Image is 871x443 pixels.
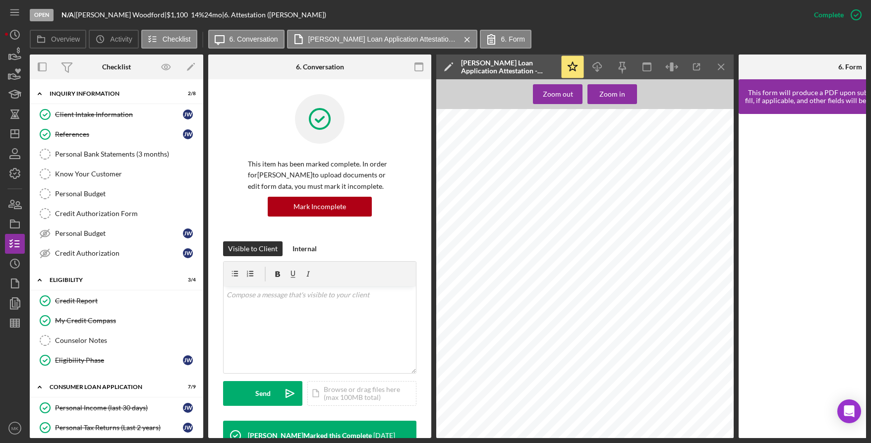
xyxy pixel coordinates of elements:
span: [PERSON_NAME] Loan Application Attestation [458,130,610,136]
div: 24 mo [204,11,222,19]
span: I, [PERSON_NAME], confirm that all information and documentation submitted with this loan applica... [458,150,721,155]
div: 3 / 4 [178,277,196,283]
div: Open Intercom Messenger [837,399,861,423]
div: Mark Incomplete [293,197,346,217]
div: | 6. Attestation ([PERSON_NAME]) [222,11,326,19]
label: 6. Form [501,35,525,43]
div: Visible to Client [228,241,278,256]
div: Complete [814,5,844,25]
div: Internal [292,241,317,256]
div: 2 / 8 [178,91,196,97]
a: Counselor Notes [35,331,198,350]
button: Activity [89,30,138,49]
div: Open [30,9,54,21]
button: Complete [804,5,866,25]
div: J W [183,110,193,119]
label: Activity [110,35,132,43]
div: [PERSON_NAME] Woodford | [76,11,167,19]
div: Eligibility [50,277,171,283]
label: [PERSON_NAME] Loan Application Attestation - Consumer -- [DATE] 03_06pm.pdf [308,35,457,43]
a: Eligibility PhaseJW [35,350,198,370]
a: Personal Bank Statements (3 months) [35,144,198,164]
div: Eligibility Phase [55,356,183,364]
a: Credit Authorization Form [35,204,198,223]
div: J W [183,248,193,258]
div: References [55,130,183,138]
span: is true and accurate. [458,157,509,163]
div: Personal Income (last 30 days) [55,404,183,412]
button: Checklist [141,30,197,49]
div: 7 / 9 [178,384,196,390]
div: J W [183,355,193,365]
label: Checklist [163,35,191,43]
div: [PERSON_NAME] Marked this Complete [248,432,372,440]
div: Client Intake Information [55,111,183,118]
a: Personal BudgetJW [35,223,198,243]
div: Send [255,381,271,406]
a: Client Intake InformationJW [35,105,198,124]
button: MK [5,418,25,438]
button: Mark Incomplete [268,197,372,217]
time: 2025-09-15 17:13 [373,432,395,440]
div: My Credit Compass [55,317,198,325]
div: Zoom in [599,84,625,104]
div: Personal Budget [55,190,198,198]
span: [PERSON_NAME] [477,170,522,176]
label: 6. Conversation [230,35,278,43]
button: Internal [288,241,322,256]
button: Overview [30,30,86,49]
span: Name: [458,170,475,176]
div: [PERSON_NAME] Loan Application Attestation - Consumer -- [DATE] 03_06pm.pdf [461,59,555,75]
span: [TECHNICAL_ID] [458,240,501,246]
a: Credit Report [35,291,198,311]
div: Counselor Notes [55,336,198,344]
a: ReferencesJW [35,124,198,144]
b: N/A [61,10,74,19]
div: Credit Authorization [55,249,183,257]
label: Overview [51,35,80,43]
div: J W [183,129,193,139]
span: $1,100 [167,10,188,19]
div: Personal Tax Returns (Last 2 years) [55,424,183,432]
div: 6. Conversation [296,63,344,71]
button: Send [223,381,302,406]
div: 14 % [191,11,204,19]
button: 6. Conversation [208,30,285,49]
div: Know Your Customer [55,170,198,178]
div: Zoom out [543,84,573,104]
div: Credit Report [55,297,198,305]
div: J W [183,423,193,433]
a: Personal Tax Returns (Last 2 years)JW [35,418,198,438]
span: [DATE] 3:06 PM [458,227,497,232]
a: Personal Budget [35,184,198,204]
div: Personal Bank Statements (3 months) [55,150,198,158]
div: | [61,11,76,19]
a: Know Your Customer [35,164,198,184]
a: Personal Income (last 30 days)JW [35,398,198,418]
button: [PERSON_NAME] Loan Application Attestation - Consumer -- [DATE] 03_06pm.pdf [287,30,477,49]
a: My Credit Compass [35,311,198,331]
div: Inquiry Information [50,91,171,97]
div: Checklist [102,63,131,71]
button: 6. Form [480,30,531,49]
div: 6. Form [838,63,862,71]
div: J W [183,228,193,238]
div: Consumer Loan Application [50,384,171,390]
button: Visible to Client [223,241,283,256]
div: Personal Budget [55,229,183,237]
text: MK [11,426,19,431]
a: Credit AuthorizationJW [35,243,198,263]
div: Credit Authorization Form [55,210,198,218]
button: Zoom out [533,84,582,104]
p: This item has been marked complete. In order for [PERSON_NAME] to upload documents or edit form d... [248,159,392,192]
div: J W [183,403,193,413]
button: Zoom in [587,84,637,104]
